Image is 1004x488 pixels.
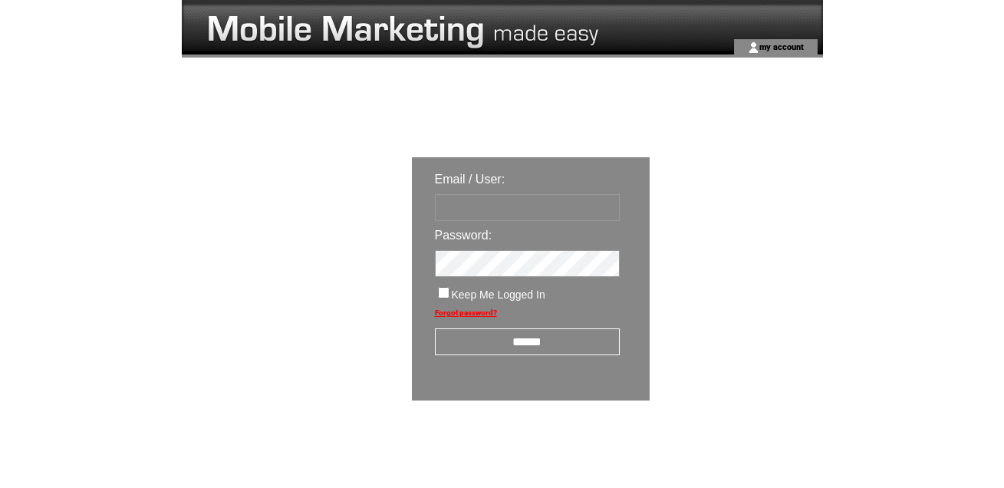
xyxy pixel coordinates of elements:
[759,41,804,51] a: my account
[694,439,771,458] img: transparent.png
[435,173,505,186] span: Email / User:
[452,289,545,301] span: Keep Me Logged In
[435,308,497,317] a: Forgot password?
[748,41,759,54] img: account_icon.gif
[435,229,492,242] span: Password:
